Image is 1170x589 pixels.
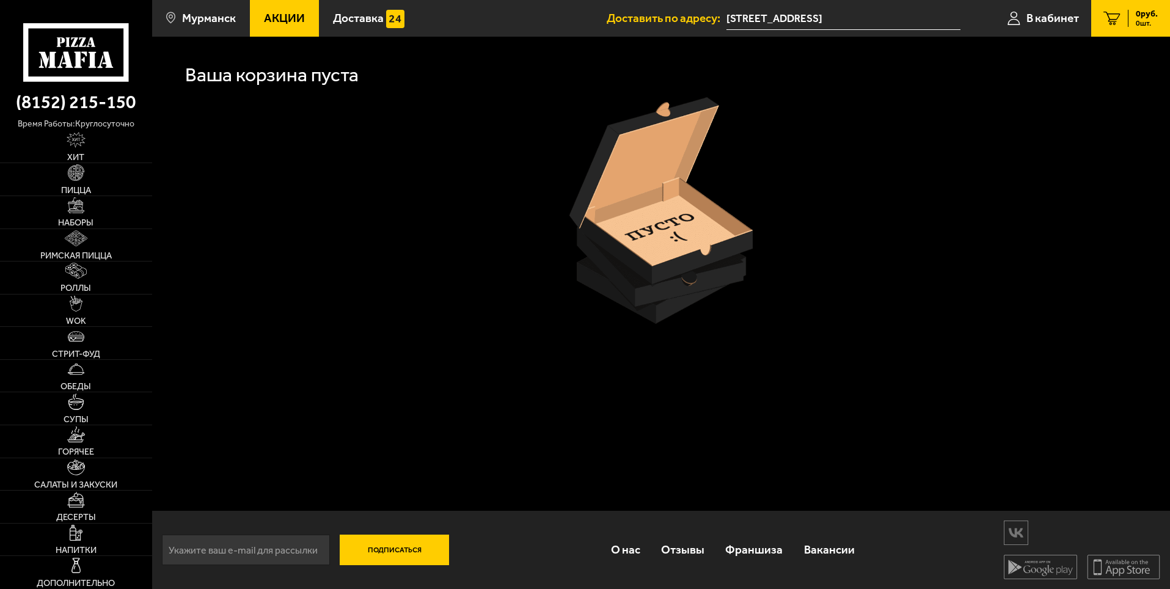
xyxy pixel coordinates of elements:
[182,12,236,24] span: Мурманск
[52,349,100,358] span: Стрит-фуд
[66,316,86,325] span: WOK
[264,12,305,24] span: Акции
[58,218,93,227] span: Наборы
[1026,12,1079,24] span: В кабинет
[651,530,715,569] a: Отзывы
[340,535,450,565] button: Подписаться
[185,65,359,85] h1: Ваша корзина пуста
[1136,10,1158,18] span: 0 руб.
[715,530,793,569] a: Франшиза
[726,7,960,30] input: Ваш адрес доставки
[60,284,91,292] span: Роллы
[56,513,96,521] span: Десерты
[333,12,384,24] span: Доставка
[34,480,117,489] span: Салаты и закуски
[56,546,97,554] span: Напитки
[64,415,89,423] span: Супы
[67,153,84,161] span: Хит
[58,447,94,456] span: Горячее
[569,97,753,324] img: пустая коробка
[61,186,91,194] span: Пицца
[1004,522,1028,543] img: vk
[794,530,865,569] a: Вакансии
[1136,20,1158,27] span: 0 шт.
[600,530,650,569] a: О нас
[607,12,726,24] span: Доставить по адресу:
[37,579,115,587] span: Дополнительно
[40,251,112,260] span: Римская пицца
[162,535,330,565] input: Укажите ваш e-mail для рассылки
[386,10,404,28] img: 15daf4d41897b9f0e9f617042186c801.svg
[60,382,91,390] span: Обеды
